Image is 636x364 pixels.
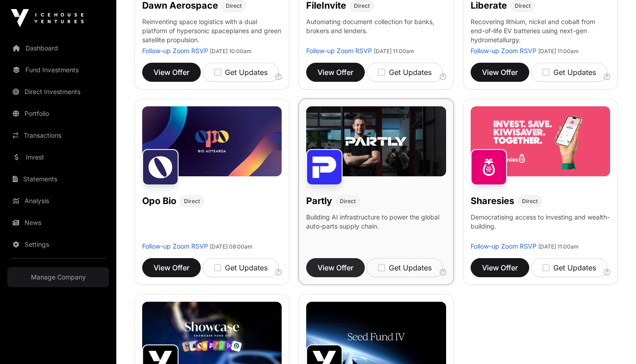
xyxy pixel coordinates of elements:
[7,38,109,58] a: Dashboard
[471,63,529,82] button: View Offer
[142,258,201,277] button: View Offer
[471,149,507,185] img: Sharesies
[306,149,343,185] img: Partly
[471,213,610,242] p: Democratising access to investing and wealth-building.
[306,47,372,55] a: Follow-up Zoom RSVP
[340,198,356,205] span: Direct
[203,258,279,277] button: Get Updates
[482,262,518,273] span: View Offer
[306,17,446,46] p: Automating document collection for banks, brokers and lenders.
[154,262,189,273] span: View Offer
[471,258,529,277] button: View Offer
[318,262,353,273] span: View Offer
[7,169,109,189] a: Statements
[11,9,84,27] img: Icehouse Ventures Logo
[538,48,579,55] span: [DATE] 11:00am
[7,267,109,287] a: Manage Company
[142,194,176,207] h1: Opo Bio
[471,242,537,250] a: Follow-up Zoom RSVP
[306,194,332,207] h1: Partly
[542,67,596,78] div: Get Updates
[515,2,531,10] span: Direct
[7,104,109,124] a: Portfolio
[471,106,610,176] img: Sharesies-Banner.jpg
[531,63,607,82] button: Get Updates
[7,60,109,80] a: Fund Investments
[374,48,414,55] span: [DATE] 11:00am
[306,106,446,176] img: Partly-Banner.jpg
[318,67,353,78] span: View Offer
[471,194,514,207] h1: Sharesies
[538,243,579,250] span: [DATE] 11:00am
[471,17,610,46] p: Recovering lithium, nickel and cobalt from end-of-life EV batteries using next-gen hydrometallurgy.
[306,63,365,82] button: View Offer
[522,198,538,205] span: Direct
[142,106,282,176] img: Opo-Bio-Banner.jpg
[214,262,268,273] div: Get Updates
[142,63,201,82] button: View Offer
[184,198,200,205] span: Direct
[7,82,109,102] a: Direct Investments
[591,320,636,364] iframe: Chat Widget
[306,213,446,242] p: Building AI infrastructure to power the global auto-parts supply chain.
[531,258,607,277] button: Get Updates
[142,17,282,46] p: Reinventing space logistics with a dual platform of hypersonic spaceplanes and green satellite pr...
[354,2,370,10] span: Direct
[154,67,189,78] span: View Offer
[142,242,208,250] a: Follow-up Zoom RSVP
[203,63,279,82] button: Get Updates
[210,243,253,250] span: [DATE] 08:00am
[378,262,432,273] div: Get Updates
[378,67,432,78] div: Get Updates
[142,47,208,55] a: Follow-up Zoom RSVP
[542,262,596,273] div: Get Updates
[226,2,242,10] span: Direct
[7,234,109,254] a: Settings
[7,191,109,211] a: Analysis
[471,47,537,55] a: Follow-up Zoom RSVP
[142,149,179,185] img: Opo Bio
[367,63,443,82] button: Get Updates
[7,147,109,167] a: Invest
[7,213,109,233] a: News
[7,125,109,145] a: Transactions
[367,258,443,277] button: Get Updates
[482,67,518,78] span: View Offer
[210,48,252,55] span: [DATE] 10:00am
[306,258,365,277] button: View Offer
[214,67,268,78] div: Get Updates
